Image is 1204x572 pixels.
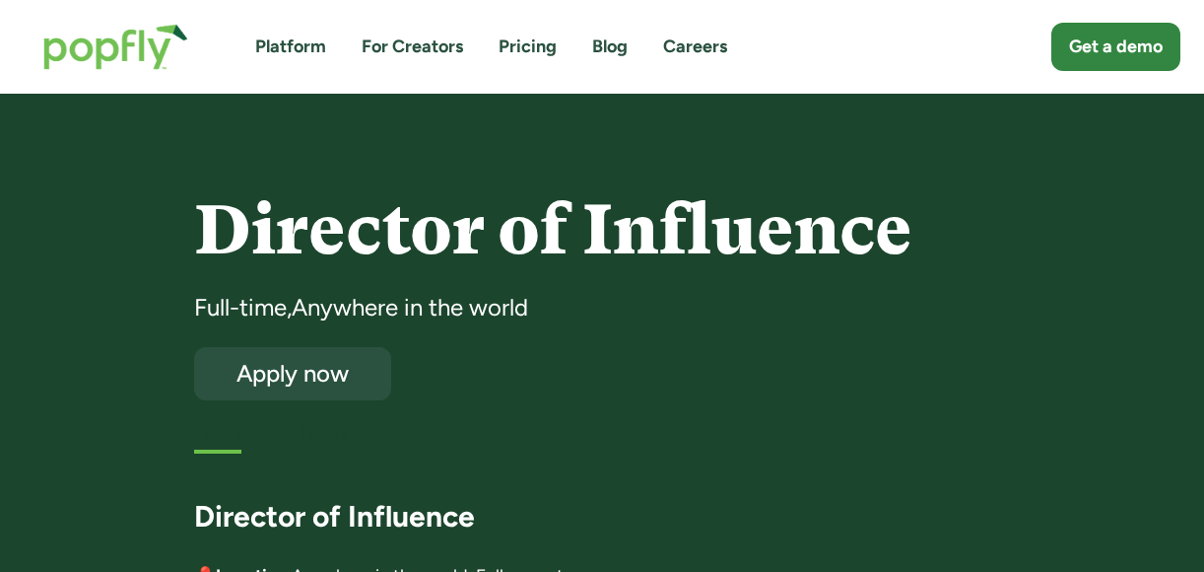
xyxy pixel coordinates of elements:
[1069,35,1163,59] div: Get a demo
[663,35,727,59] a: Careers
[194,498,475,535] strong: Director of Influence
[194,347,391,400] a: Apply now
[499,35,557,59] a: Pricing
[194,192,1011,268] h4: Director of Influence
[212,361,373,386] div: Apply now
[24,4,208,90] a: home
[255,35,326,59] a: Platform
[194,424,284,449] h5: First listed:
[592,35,628,59] a: Blog
[194,292,287,323] div: Full-time
[362,35,463,59] a: For Creators
[301,424,1011,449] div: [DATE]
[292,292,528,323] div: Anywhere in the world
[1051,23,1180,71] a: Get a demo
[287,292,292,323] div: ,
